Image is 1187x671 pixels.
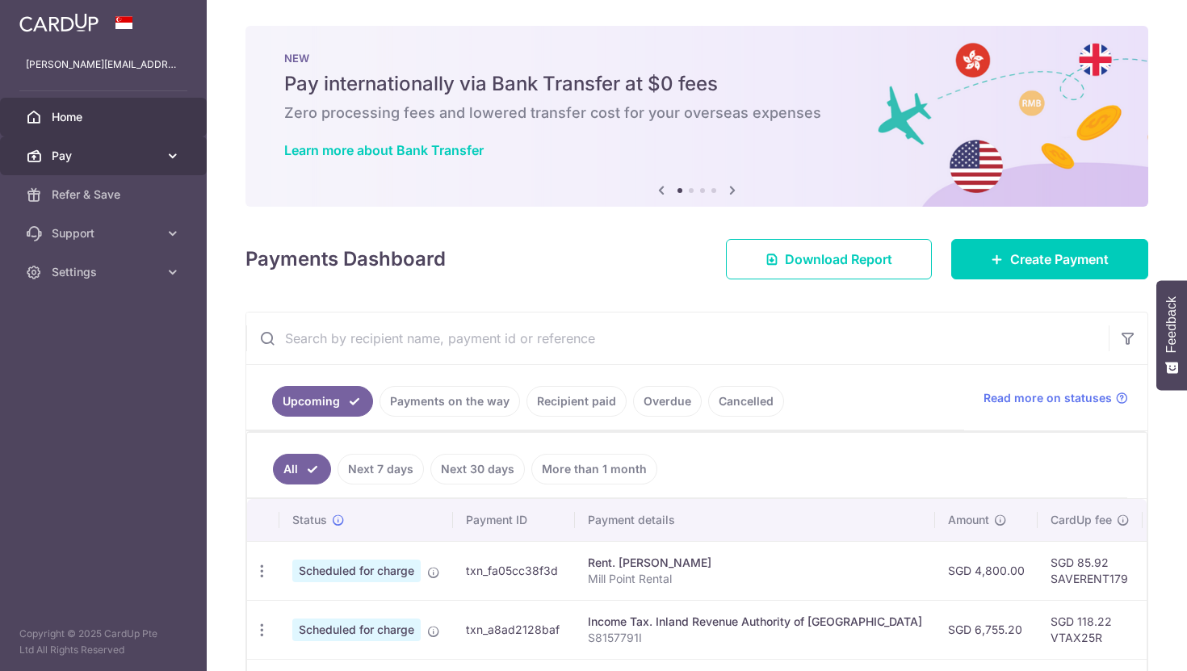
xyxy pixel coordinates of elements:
[292,619,421,641] span: Scheduled for charge
[1164,296,1179,353] span: Feedback
[588,614,922,630] div: Income Tax. Inland Revenue Authority of [GEOGRAPHIC_DATA]
[588,630,922,646] p: S8157791I
[453,541,575,600] td: txn_fa05cc38f3d
[526,386,627,417] a: Recipient paid
[284,52,1109,65] p: NEW
[588,571,922,587] p: Mill Point Rental
[430,454,525,484] a: Next 30 days
[984,390,1112,406] span: Read more on statuses
[633,386,702,417] a: Overdue
[292,512,327,528] span: Status
[19,13,99,32] img: CardUp
[52,264,158,280] span: Settings
[1038,600,1143,659] td: SGD 118.22 VTAX25R
[272,386,373,417] a: Upcoming
[531,454,657,484] a: More than 1 month
[575,499,935,541] th: Payment details
[984,390,1128,406] a: Read more on statuses
[284,142,484,158] a: Learn more about Bank Transfer
[380,386,520,417] a: Payments on the way
[37,11,70,26] span: Help
[935,600,1038,659] td: SGD 6,755.20
[935,541,1038,600] td: SGD 4,800.00
[273,454,331,484] a: All
[245,245,446,274] h4: Payments Dashboard
[1010,250,1109,269] span: Create Payment
[453,600,575,659] td: txn_a8ad2128baf
[1156,280,1187,390] button: Feedback - Show survey
[785,250,892,269] span: Download Report
[1038,541,1143,600] td: SGD 85.92 SAVERENT179
[245,26,1148,207] img: Bank transfer banner
[292,560,421,582] span: Scheduled for charge
[284,71,1109,97] h5: Pay internationally via Bank Transfer at $0 fees
[246,312,1109,364] input: Search by recipient name, payment id or reference
[52,109,158,125] span: Home
[948,512,989,528] span: Amount
[26,57,181,73] p: [PERSON_NAME][EMAIL_ADDRESS][PERSON_NAME][DOMAIN_NAME]
[708,386,784,417] a: Cancelled
[951,239,1148,279] a: Create Payment
[588,555,922,571] div: Rent. [PERSON_NAME]
[52,225,158,241] span: Support
[453,499,575,541] th: Payment ID
[726,239,932,279] a: Download Report
[284,103,1109,123] h6: Zero processing fees and lowered transfer cost for your overseas expenses
[52,187,158,203] span: Refer & Save
[338,454,424,484] a: Next 7 days
[52,148,158,164] span: Pay
[1051,512,1112,528] span: CardUp fee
